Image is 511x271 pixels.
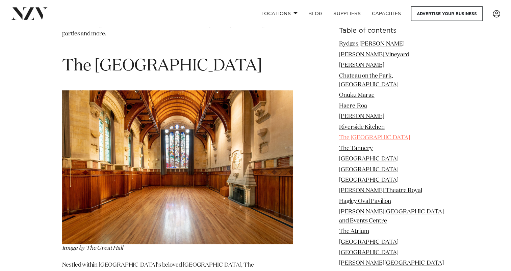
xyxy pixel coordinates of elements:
[339,124,385,130] a: Riverside Kitchen
[339,199,391,204] a: Hagley Oval Pavilion
[339,167,399,172] a: [GEOGRAPHIC_DATA]
[339,156,399,162] a: [GEOGRAPHIC_DATA]
[339,260,444,266] a: [PERSON_NAME][GEOGRAPHIC_DATA]
[339,92,375,98] a: Ōnuku Marae
[339,229,369,234] a: The Atrium
[339,135,410,141] a: The [GEOGRAPHIC_DATA]
[339,250,399,255] a: [GEOGRAPHIC_DATA]
[328,6,366,21] a: SUPPLIERS
[339,114,384,119] a: [PERSON_NAME]
[339,27,449,34] h6: Table of contents
[62,245,123,251] span: Image by The Great Hall
[339,41,405,47] a: Rydges [PERSON_NAME]
[339,52,409,57] a: [PERSON_NAME] Vineyard
[411,6,483,21] a: Advertise your business
[339,239,399,245] a: [GEOGRAPHIC_DATA]
[339,103,367,109] a: Haere-Roa
[339,209,444,223] a: [PERSON_NAME][GEOGRAPHIC_DATA] and Events Centre
[11,7,48,20] img: nzv-logo.png
[366,6,407,21] a: Capacities
[62,58,262,74] span: The [GEOGRAPHIC_DATA]
[339,188,422,193] a: [PERSON_NAME] Theatre Royal
[339,145,373,151] a: The Tannery
[303,6,328,21] a: BLOG
[339,62,384,68] a: [PERSON_NAME]
[339,73,399,87] a: Chateau on the Park, [GEOGRAPHIC_DATA]
[339,177,399,183] a: [GEOGRAPHIC_DATA]
[256,6,303,21] a: Locations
